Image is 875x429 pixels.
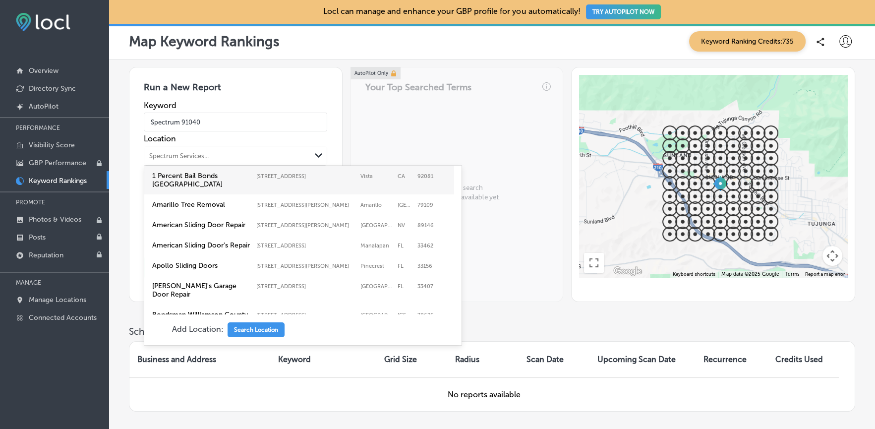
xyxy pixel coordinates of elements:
th: Business and Address [129,342,270,377]
label: Ben's Garage Door Repair [152,282,251,299]
label: Bondsman Williamson County Inmate Search [152,310,251,327]
button: Toggle fullscreen view [584,253,604,273]
label: Pinecrest [360,263,393,269]
label: West Palm Beach [360,283,393,290]
p: Manage Locations [29,296,86,304]
p: Add Location: [172,324,224,334]
input: Search Keyword [144,108,327,136]
label: FL [398,283,412,290]
div: Spectrum Services... [149,152,209,160]
label: 3403 S Jones Blvd #21, Las Vegas, NV 89146 [256,222,355,229]
img: fda3e92497d09a02dc62c9cd864e3231.png [16,13,70,31]
p: Visibility Score [29,141,75,149]
p: Map Keyword Rankings [129,33,280,50]
p: 81 credits will be used for this report [144,241,327,250]
a: Terms (opens in new tab) [785,271,799,277]
p: Reputation [29,251,63,259]
p: Directory Sync [29,84,76,93]
label: 89146 [417,222,450,229]
th: Radius [447,342,518,377]
p: GBP Performance [29,159,86,167]
button: TRY AUTOPILOT NOW [586,4,661,19]
h3: Run a New Report [144,82,327,101]
th: Recurrence [696,342,767,377]
label: 410 S Melrose Dr, Vista, CA 92081 [256,173,355,180]
button: Run Report [144,256,327,279]
label: 78626 [417,312,450,318]
th: Credits Used [767,342,839,377]
img: Google [611,265,644,278]
th: Grid Size [376,342,447,377]
label: FL [398,263,412,269]
h3: Scheduled Reports [129,326,855,337]
label: 274 S Ocean Blvd, Manalapan, FL 33462 [256,243,355,249]
button: Search Location [228,322,285,337]
button: Keyboard shortcuts [673,271,715,278]
button: Map camera controls [822,246,842,266]
label: Manalapan [360,243,393,249]
label: Grid Size [144,168,176,178]
label: 33407 [417,283,450,290]
label: 92081 [417,173,450,180]
label: TX [398,202,412,208]
span: Keyword Ranking Credits: 735 [689,31,806,52]
p: Overview [29,66,58,75]
label: TX [398,312,412,318]
label: FL [398,243,412,249]
p: Connected Accounts [29,313,97,322]
label: Amarillo Tree Removal [152,200,251,209]
p: Keyword Rankings [29,177,87,185]
p: AutoPilot [29,102,58,111]
label: Georgetown [360,312,393,318]
th: Scan Date [518,342,589,377]
label: 1 Percent Bail Bonds San Diego [152,172,251,188]
label: Vista [360,173,393,180]
label: 600 Forest St Suite D, Georgetown, TX 78626 [256,312,355,318]
a: Report a map error [805,271,844,277]
label: Las Vegas [360,222,393,229]
th: Keyword [270,342,376,377]
label: Recurrence [144,202,327,212]
label: CA [398,173,412,180]
label: NV [398,222,412,229]
td: No reports available [129,377,839,411]
th: Upcoming Scan Date [589,342,696,377]
label: American Sliding Door's Repair [152,241,251,249]
label: 33462 [417,243,450,249]
label: 4431 Evelyn St, Amarillo, TX 79109 [256,202,355,208]
label: American Sliding Door Repair [152,221,251,229]
a: Open this area in Google Maps (opens a new window) [611,265,644,278]
span: Map data ©2025 Google [721,271,779,277]
label: 79109 [417,202,450,208]
p: Posts [29,233,46,242]
label: Amarillo [360,202,393,208]
label: Keyword [144,101,327,110]
label: Apollo Sliding Doors [152,261,251,270]
p: Photos & Videos [29,215,81,224]
label: 33156 [417,263,450,269]
label: 2945 N Australian Ave, West Palm Beach, FL 33407 [256,283,355,290]
label: 9074 S Dixie Hwy, Pinecrest, FL 33156, United States [256,263,355,269]
label: Location [144,134,327,143]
